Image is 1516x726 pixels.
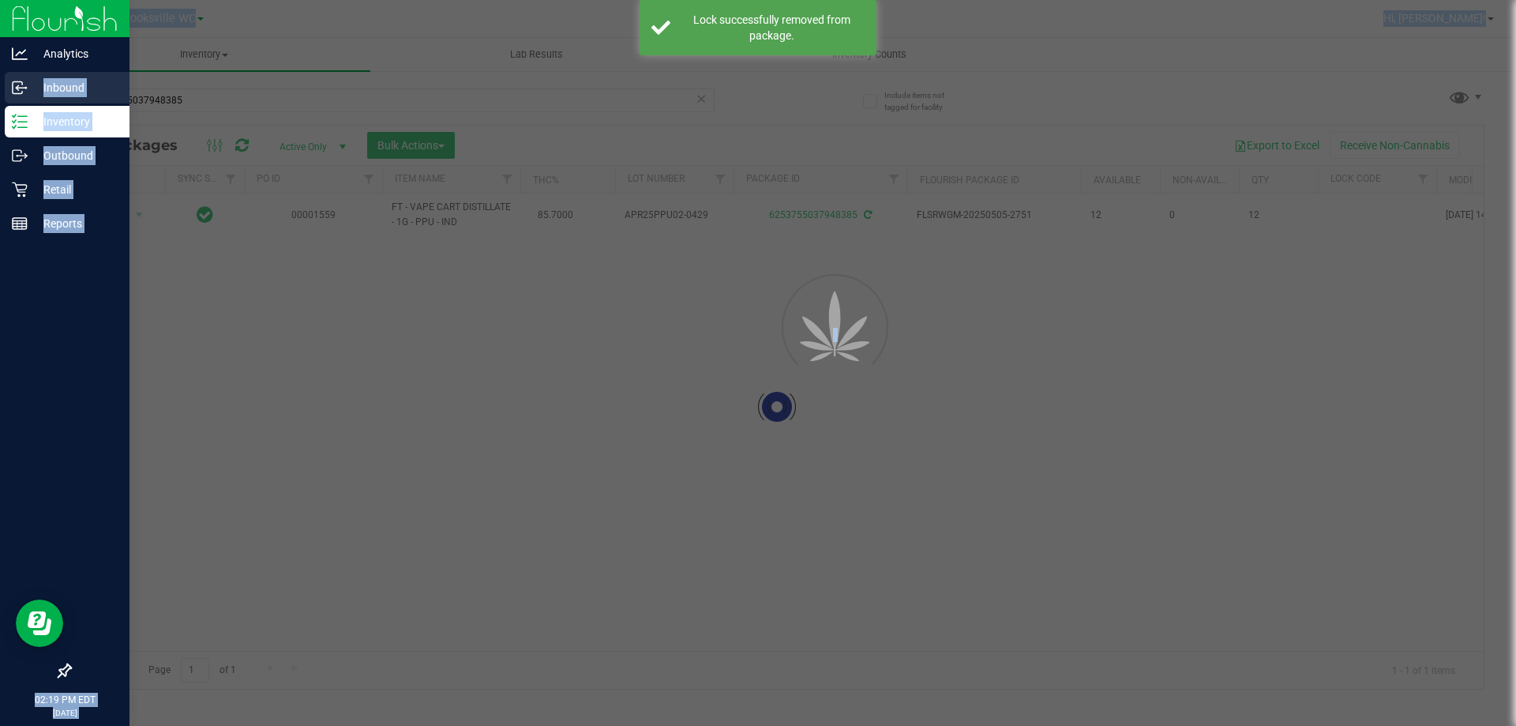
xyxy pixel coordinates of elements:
inline-svg: Inventory [12,114,28,130]
p: Inventory [28,112,122,131]
p: [DATE] [7,707,122,719]
inline-svg: Analytics [12,46,28,62]
p: Analytics [28,44,122,63]
div: Lock successfully removed from package. [679,12,865,43]
p: Reports [28,214,122,233]
inline-svg: Retail [12,182,28,197]
inline-svg: Reports [12,216,28,231]
p: Inbound [28,78,122,97]
iframe: Resource center [16,600,63,647]
p: Retail [28,180,122,199]
p: 02:19 PM EDT [7,693,122,707]
p: Outbound [28,146,122,165]
inline-svg: Outbound [12,148,28,164]
inline-svg: Inbound [12,80,28,96]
